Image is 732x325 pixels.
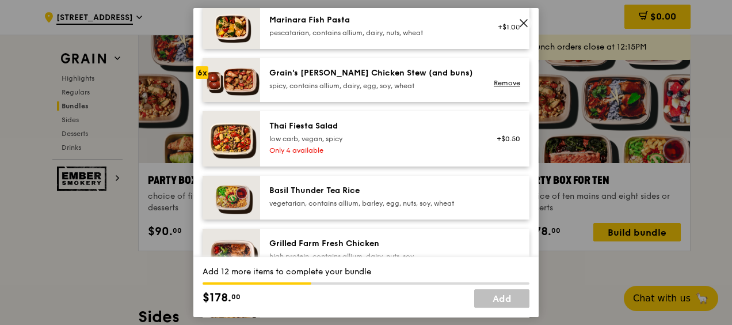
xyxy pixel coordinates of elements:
div: Only 4 available [269,146,476,155]
span: $178. [203,289,231,307]
div: vegetarian, contains allium, barley, egg, nuts, soy, wheat [269,199,476,208]
div: Basil Thunder Tea Rice [269,185,476,196]
div: 6x [196,66,208,79]
div: high protein, contains allium, dairy, nuts, soy [269,252,476,261]
div: +$0.50 [490,134,520,143]
img: daily_normal_HORZ-Basil-Thunder-Tea-Rice.jpg [203,176,260,220]
img: daily_normal_Thai_Fiesta_Salad__Horizontal_.jpg [203,111,260,167]
div: Add 12 more items to complete your bundle [203,266,529,278]
div: low carb, vegan, spicy [269,134,476,143]
div: Marinara Fish Pasta [269,14,476,26]
img: daily_normal_HORZ-Grilled-Farm-Fresh-Chicken.jpg [203,229,260,284]
img: daily_normal_Grains-Curry-Chicken-Stew-HORZ.jpg [203,58,260,102]
div: +$1.00 [490,22,520,32]
a: Remove [494,79,520,87]
a: Add [474,289,529,308]
div: pescatarian, contains allium, dairy, nuts, wheat [269,28,476,37]
img: daily_normal_Marinara_Fish_Pasta__Horizontal_.jpg [203,5,260,49]
div: Grilled Farm Fresh Chicken [269,238,476,250]
div: Grain's [PERSON_NAME] Chicken Stew (and buns) [269,67,476,79]
div: spicy, contains allium, dairy, egg, soy, wheat [269,81,476,90]
span: 00 [231,292,241,301]
div: Thai Fiesta Salad [269,120,476,132]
